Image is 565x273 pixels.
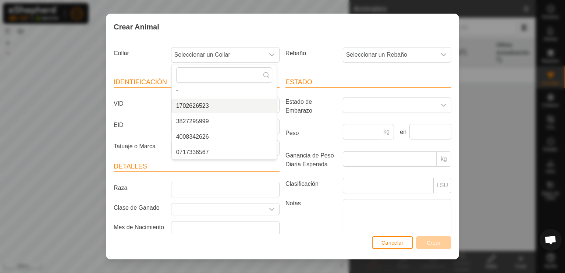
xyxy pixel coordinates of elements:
label: Raza [111,182,168,194]
span: - [176,86,178,95]
span: 1702626523 [176,102,209,110]
span: 4008342626 [176,132,209,141]
label: Clasificación [282,178,340,190]
span: Cancelar [381,240,404,246]
div: dropdown trigger [264,47,279,62]
span: 0717336567 [176,148,209,157]
p-inputgroup-addon: kg [379,124,394,139]
label: Rebaño [282,47,340,60]
input: Seleccione o ingrese una Clase de Ganado [171,203,264,215]
label: Collar [111,47,168,60]
span: Seleccionar un Rebaño [343,47,436,62]
label: Ganancia de Peso Diaria Esperada [282,151,340,169]
label: Mes de Nacimiento [111,221,168,234]
div: dropdown trigger [264,203,279,215]
label: en [397,128,406,136]
label: Clase de Ganado [111,203,168,212]
ul: Option List [172,83,277,206]
div: dropdown trigger [436,47,451,62]
span: Crear Animal [114,21,159,32]
header: Detalles [114,162,280,172]
li: 1702626523 [172,99,277,113]
li: - [172,83,277,98]
header: Identificación [114,77,280,88]
span: 3827295999 [176,117,209,126]
button: Crear [416,236,451,249]
li: 3827295999 [172,114,277,129]
button: Cancelar [372,236,413,249]
li: 4008342626 [172,130,277,144]
label: Peso [282,124,340,142]
div: Chat abierto [540,229,562,251]
p-inputgroup-addon: kg [437,151,451,167]
label: VID [111,97,168,110]
label: Estado de Embarazo [282,97,340,115]
label: Notas [282,199,340,241]
label: EID [111,119,168,131]
span: Crear [427,240,441,246]
div: dropdown trigger [436,98,451,113]
label: Tatuaje o Marca [111,140,168,153]
span: Seleccionar un Collar [171,47,264,62]
li: 0717336567 [172,145,277,160]
p-inputgroup-addon: LSU [434,178,451,193]
header: Estado [285,77,451,88]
